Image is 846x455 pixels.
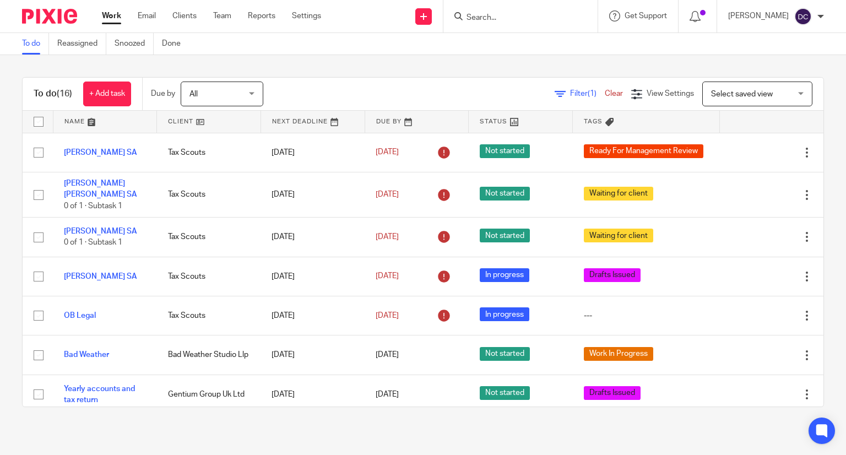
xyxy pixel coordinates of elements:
[376,149,399,156] span: [DATE]
[480,386,530,400] span: Not started
[584,229,653,242] span: Waiting for client
[584,187,653,201] span: Waiting for client
[189,90,198,98] span: All
[22,9,77,24] img: Pixie
[376,351,399,359] span: [DATE]
[261,172,365,217] td: [DATE]
[292,10,321,21] a: Settings
[151,88,175,99] p: Due by
[157,133,261,172] td: Tax Scouts
[261,296,365,335] td: [DATE]
[157,218,261,257] td: Tax Scouts
[157,257,261,296] td: Tax Scouts
[794,8,812,25] img: svg%3E
[22,33,49,55] a: To do
[261,218,365,257] td: [DATE]
[480,307,529,321] span: In progress
[480,268,529,282] span: In progress
[584,268,641,282] span: Drafts Issued
[213,10,231,21] a: Team
[157,296,261,335] td: Tax Scouts
[64,180,137,198] a: [PERSON_NAME] [PERSON_NAME] SA
[480,229,530,242] span: Not started
[605,90,623,97] a: Clear
[728,10,789,21] p: [PERSON_NAME]
[584,118,603,124] span: Tags
[172,10,197,21] a: Clients
[64,239,122,246] span: 0 of 1 · Subtask 1
[584,386,641,400] span: Drafts Issued
[465,13,565,23] input: Search
[376,273,399,280] span: [DATE]
[480,187,530,201] span: Not started
[64,351,109,359] a: Bad Weather
[584,310,709,321] div: ---
[570,90,605,97] span: Filter
[584,347,653,361] span: Work In Progress
[261,335,365,375] td: [DATE]
[625,12,667,20] span: Get Support
[83,82,131,106] a: + Add task
[57,33,106,55] a: Reassigned
[64,227,137,235] a: [PERSON_NAME] SA
[64,202,122,210] span: 0 of 1 · Subtask 1
[376,233,399,241] span: [DATE]
[376,391,399,398] span: [DATE]
[480,347,530,361] span: Not started
[588,90,596,97] span: (1)
[376,191,399,198] span: [DATE]
[64,385,135,404] a: Yearly accounts and tax return
[64,273,137,280] a: [PERSON_NAME] SA
[115,33,154,55] a: Snoozed
[138,10,156,21] a: Email
[248,10,275,21] a: Reports
[261,375,365,414] td: [DATE]
[480,144,530,158] span: Not started
[376,312,399,319] span: [DATE]
[157,335,261,375] td: Bad Weather Studio Llp
[34,88,72,100] h1: To do
[64,312,96,319] a: OB Legal
[157,375,261,414] td: Gentium Group Uk Ltd
[102,10,121,21] a: Work
[584,144,703,158] span: Ready For Management Review
[64,149,137,156] a: [PERSON_NAME] SA
[57,89,72,98] span: (16)
[647,90,694,97] span: View Settings
[261,133,365,172] td: [DATE]
[157,172,261,217] td: Tax Scouts
[711,90,773,98] span: Select saved view
[162,33,189,55] a: Done
[261,257,365,296] td: [DATE]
